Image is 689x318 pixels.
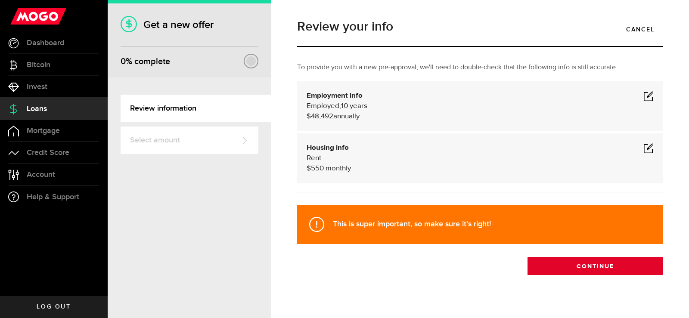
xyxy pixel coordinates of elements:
[27,193,79,201] span: Help & Support
[307,144,349,151] b: Housing info
[307,154,321,162] span: Rent
[307,92,363,99] b: Employment info
[121,127,258,154] a: Select amount
[7,3,33,29] button: Open LiveChat chat widget
[27,61,50,69] span: Bitcoin
[27,127,60,135] span: Mortgage
[618,20,663,38] a: Cancel
[27,83,47,91] span: Invest
[528,257,663,275] button: Continue
[307,102,339,110] span: Employed
[307,113,333,120] span: $48,492
[121,95,271,122] a: Review information
[311,165,324,172] span: 550
[333,113,360,120] span: annually
[326,165,351,172] span: monthly
[341,102,367,110] span: 10 years
[27,149,69,157] span: Credit Score
[121,19,258,31] h1: Get a new offer
[37,304,71,310] span: Log out
[297,62,663,73] p: To provide you with a new pre-approval, we'll need to double-check that the following info is sti...
[333,219,491,228] strong: This is super important, so make sure it's right!
[27,105,47,113] span: Loans
[121,56,126,67] span: 0
[339,102,341,110] span: ,
[27,171,55,179] span: Account
[27,39,64,47] span: Dashboard
[297,20,663,33] h1: Review your info
[307,165,311,172] span: $
[121,54,170,69] div: % complete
